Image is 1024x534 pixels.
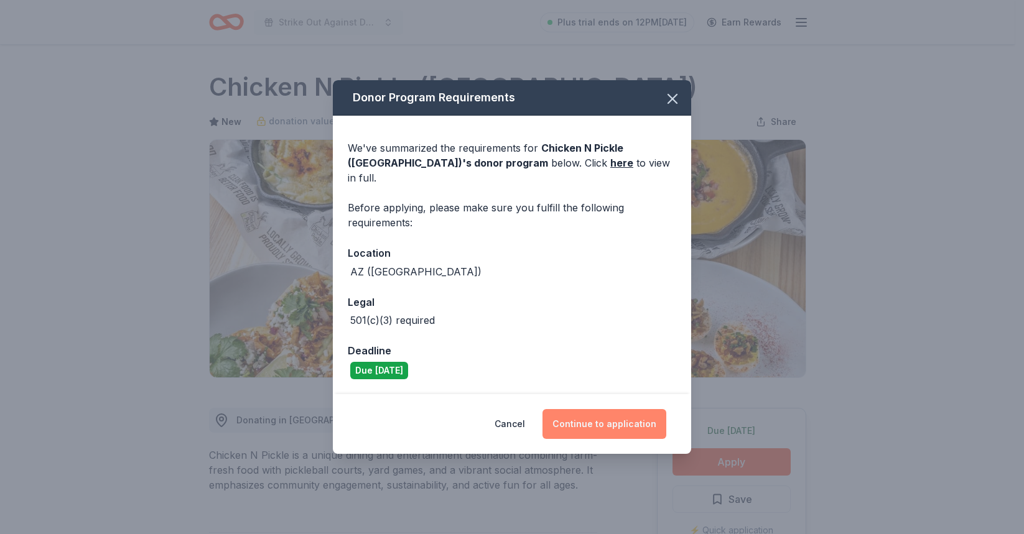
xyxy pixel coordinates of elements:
a: here [610,155,633,170]
div: Location [348,245,676,261]
div: Due [DATE] [350,362,408,379]
div: We've summarized the requirements for below. Click to view in full. [348,140,676,185]
div: Deadline [348,343,676,359]
div: 501(c)(3) required [350,313,435,328]
button: Cancel [495,409,525,439]
button: Continue to application [542,409,666,439]
div: Donor Program Requirements [333,80,691,116]
div: AZ ([GEOGRAPHIC_DATA]) [350,264,482,279]
div: Legal [348,294,676,310]
div: Before applying, please make sure you fulfill the following requirements: [348,200,676,230]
